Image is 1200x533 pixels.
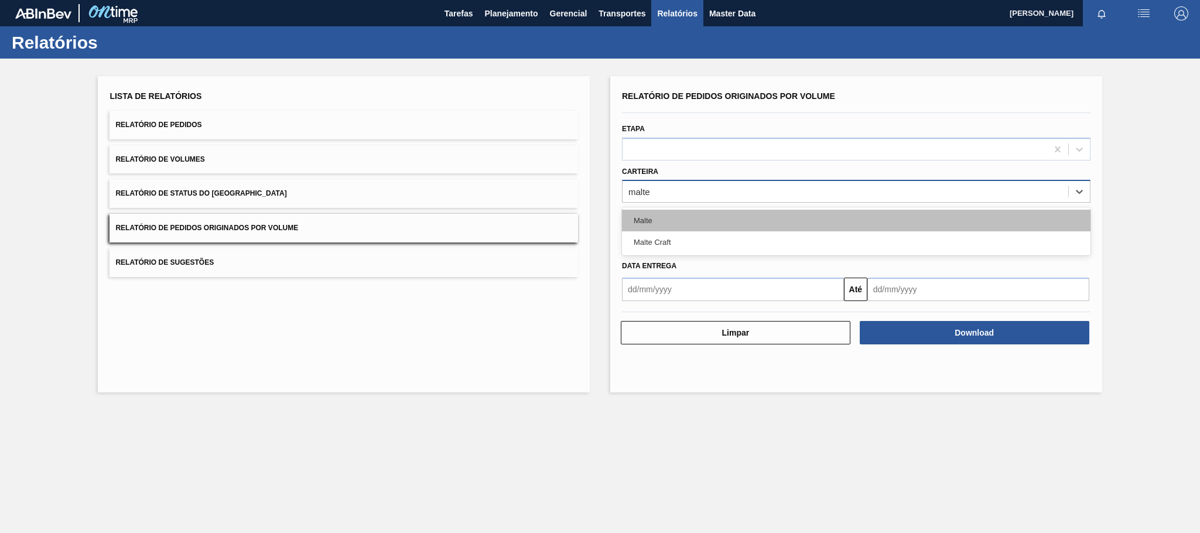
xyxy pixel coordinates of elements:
[110,145,578,174] button: Relatório de Volumes
[1083,5,1120,22] button: Notificações
[1174,6,1188,20] img: Logout
[622,91,835,101] span: Relatório de Pedidos Originados por Volume
[115,258,214,266] span: Relatório de Sugestões
[12,36,220,49] h1: Relatórios
[110,214,578,242] button: Relatório de Pedidos Originados por Volume
[15,8,71,19] img: TNhmsLtSVTkK8tSr43FrP2fwEKptu5GPRR3wAAAABJRU5ErkJggg==
[860,321,1089,344] button: Download
[110,91,201,101] span: Lista de Relatórios
[599,6,645,20] span: Transportes
[484,6,538,20] span: Planejamento
[550,6,587,20] span: Gerencial
[115,155,204,163] span: Relatório de Volumes
[622,168,658,176] label: Carteira
[110,179,578,208] button: Relatório de Status do [GEOGRAPHIC_DATA]
[867,278,1089,301] input: dd/mm/yyyy
[110,111,578,139] button: Relatório de Pedidos
[445,6,473,20] span: Tarefas
[622,278,844,301] input: dd/mm/yyyy
[621,321,850,344] button: Limpar
[709,6,755,20] span: Master Data
[622,262,676,270] span: Data entrega
[622,231,1090,253] div: Malte Craft
[1137,6,1151,20] img: userActions
[115,224,298,232] span: Relatório de Pedidos Originados por Volume
[844,278,867,301] button: Até
[622,125,645,133] label: Etapa
[657,6,697,20] span: Relatórios
[622,210,1090,231] div: Malte
[115,121,201,129] span: Relatório de Pedidos
[110,248,578,277] button: Relatório de Sugestões
[115,189,286,197] span: Relatório de Status do [GEOGRAPHIC_DATA]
